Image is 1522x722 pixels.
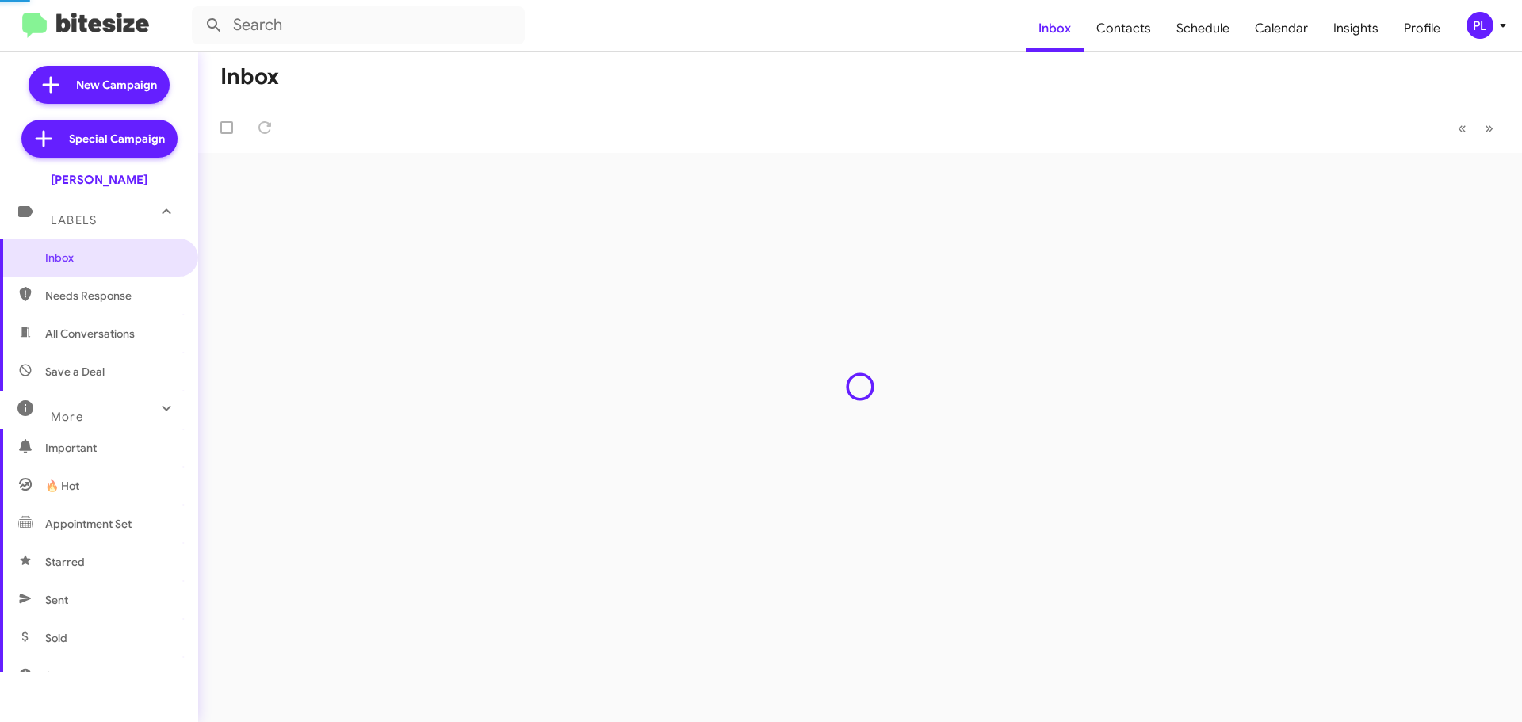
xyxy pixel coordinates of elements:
div: [PERSON_NAME] [51,172,147,188]
div: PL [1467,12,1493,39]
span: New Campaign [76,77,157,93]
a: Insights [1321,6,1391,52]
button: Next [1475,112,1503,144]
a: Schedule [1164,6,1242,52]
a: New Campaign [29,66,170,104]
a: Contacts [1084,6,1164,52]
span: Important [45,440,180,456]
span: Labels [51,213,97,227]
span: Special Campaign [69,131,165,147]
span: More [51,410,83,424]
h1: Inbox [220,64,279,90]
span: Needs Response [45,288,180,304]
span: Sent [45,592,68,608]
a: Special Campaign [21,120,178,158]
span: Sold Responded [45,668,129,684]
span: » [1485,118,1493,138]
a: Calendar [1242,6,1321,52]
span: « [1458,118,1467,138]
span: 🔥 Hot [45,478,79,494]
span: Starred [45,554,85,570]
span: Inbox [45,250,180,265]
button: PL [1453,12,1505,39]
span: All Conversations [45,326,135,342]
span: Appointment Set [45,516,132,532]
input: Search [192,6,525,44]
nav: Page navigation example [1449,112,1503,144]
button: Previous [1448,112,1476,144]
span: Sold [45,630,67,646]
a: Inbox [1026,6,1084,52]
a: Profile [1391,6,1453,52]
span: Save a Deal [45,364,105,380]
